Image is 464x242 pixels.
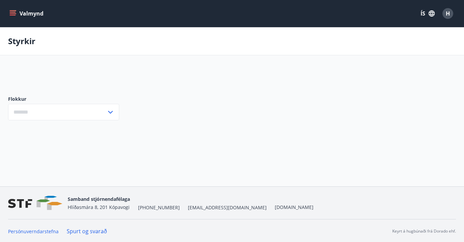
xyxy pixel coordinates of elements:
[440,5,456,22] button: H
[67,228,107,235] a: Spurt og svarað
[188,204,267,211] span: [EMAIL_ADDRESS][DOMAIN_NAME]
[8,35,35,47] p: Styrkir
[8,196,62,210] img: vjCaq2fThgY3EUYqSgpjEiBg6WP39ov69hlhuPVN.png
[68,196,130,202] span: Samband stjórnendafélaga
[8,7,46,20] button: menu
[392,228,456,234] p: Keyrt á hugbúnaði frá Dorado ehf.
[8,96,119,102] label: Flokkur
[8,228,59,235] a: Persónuverndarstefna
[446,10,450,17] span: H
[68,204,130,210] span: Hlíðasmára 8, 201 Kópavogi
[138,204,180,211] span: [PHONE_NUMBER]
[417,7,438,20] button: ÍS
[275,204,313,210] a: [DOMAIN_NAME]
